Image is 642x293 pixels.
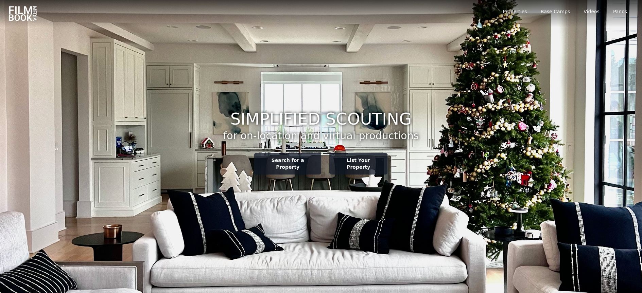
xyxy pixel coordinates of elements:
[223,130,419,142] h2: for on-location and virtual productions
[584,8,600,15] a: Videos
[329,153,388,175] a: List Your Property
[223,111,419,127] h1: Simplified Scouting
[613,8,627,15] a: Panos
[8,5,37,22] img: Film Book Media Logo
[254,153,321,175] a: Search for a Property
[541,8,570,15] a: Base Camps
[503,8,527,15] a: Properties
